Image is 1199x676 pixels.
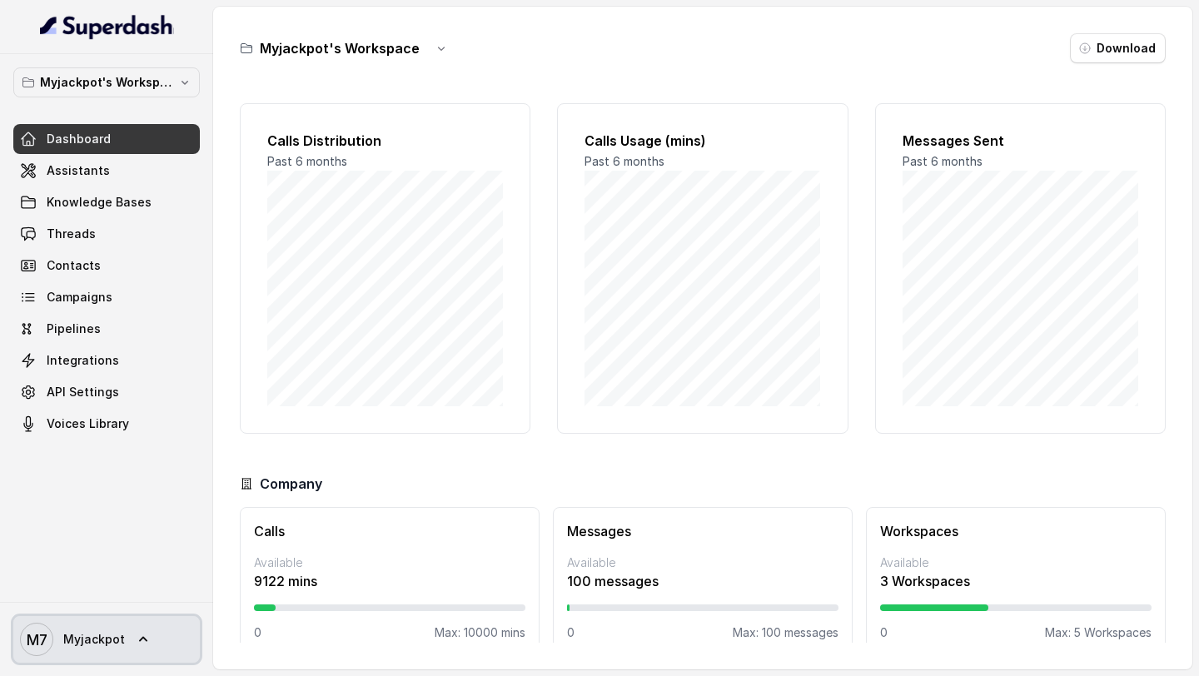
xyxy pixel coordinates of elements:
a: Dashboard [13,124,200,154]
h2: Calls Distribution [267,131,503,151]
span: Integrations [47,352,119,369]
h3: Workspaces [880,521,1152,541]
span: Myjackpot [63,631,125,648]
a: Integrations [13,345,200,375]
h3: Messages [567,521,838,541]
button: Myjackpot's Workspace [13,67,200,97]
p: Max: 100 messages [733,624,838,641]
p: Available [567,554,838,571]
h2: Calls Usage (mins) [585,131,820,151]
h3: Myjackpot's Workspace [260,38,420,58]
p: 9122 mins [254,571,525,591]
a: Knowledge Bases [13,187,200,217]
h2: Messages Sent [903,131,1138,151]
a: Myjackpot [13,616,200,663]
span: Pipelines [47,321,101,337]
h3: Company [260,474,322,494]
p: Myjackpot's Workspace [40,72,173,92]
p: 100 messages [567,571,838,591]
p: 3 Workspaces [880,571,1152,591]
h3: Calls [254,521,525,541]
span: Contacts [47,257,101,274]
span: Assistants [47,162,110,179]
span: Past 6 months [903,154,983,168]
p: 0 [880,624,888,641]
img: light.svg [40,13,174,40]
a: Pipelines [13,314,200,344]
span: Campaigns [47,289,112,306]
p: Available [254,554,525,571]
span: Threads [47,226,96,242]
a: API Settings [13,377,200,407]
span: Knowledge Bases [47,194,152,211]
p: Max: 10000 mins [435,624,525,641]
p: 0 [567,624,575,641]
a: Voices Library [13,409,200,439]
p: Max: 5 Workspaces [1045,624,1152,641]
span: Voices Library [47,415,129,432]
span: Past 6 months [585,154,664,168]
span: Dashboard [47,131,111,147]
a: Campaigns [13,282,200,312]
button: Download [1070,33,1166,63]
a: Threads [13,219,200,249]
p: Available [880,554,1152,571]
text: M7 [27,631,47,649]
p: 0 [254,624,261,641]
a: Contacts [13,251,200,281]
a: Assistants [13,156,200,186]
span: Past 6 months [267,154,347,168]
span: API Settings [47,384,119,400]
